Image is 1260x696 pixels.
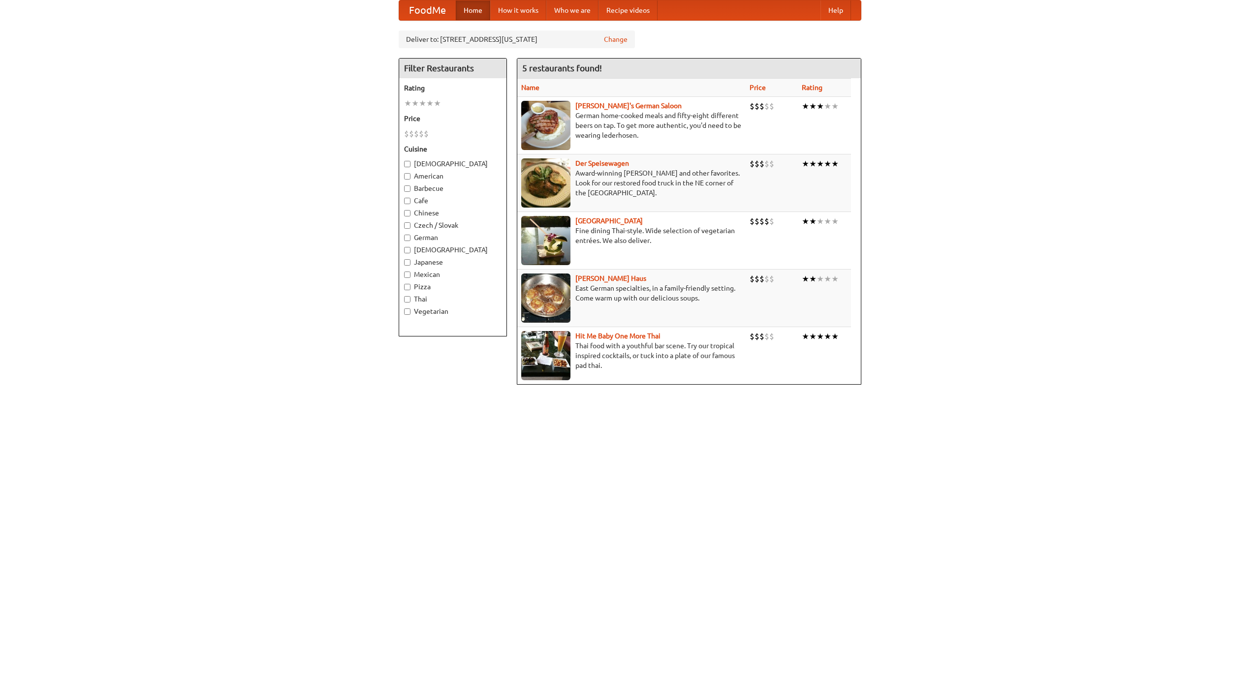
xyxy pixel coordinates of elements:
li: ★ [802,216,809,227]
li: $ [759,158,764,169]
li: $ [769,273,774,284]
label: [DEMOGRAPHIC_DATA] [404,245,502,255]
li: $ [750,158,755,169]
li: $ [424,128,429,139]
li: ★ [831,101,839,112]
h5: Cuisine [404,144,502,154]
li: $ [419,128,424,139]
input: [DEMOGRAPHIC_DATA] [404,247,410,253]
li: $ [750,331,755,342]
a: [PERSON_NAME] Haus [575,274,646,282]
label: Thai [404,294,502,304]
input: German [404,235,410,241]
a: [GEOGRAPHIC_DATA] [575,217,643,225]
input: Cafe [404,198,410,204]
h5: Price [404,114,502,123]
label: Cafe [404,196,502,206]
label: Czech / Slovak [404,220,502,230]
input: Chinese [404,210,410,216]
h5: Rating [404,83,502,93]
label: German [404,233,502,242]
li: ★ [809,158,817,169]
li: $ [769,101,774,112]
li: $ [755,216,759,227]
li: ★ [824,158,831,169]
li: $ [404,128,409,139]
input: Pizza [404,284,410,290]
li: $ [759,216,764,227]
a: Help [820,0,851,20]
li: $ [759,331,764,342]
li: $ [759,273,764,284]
li: ★ [411,98,419,109]
label: Pizza [404,282,502,292]
div: Deliver to: [STREET_ADDRESS][US_STATE] [399,30,635,48]
label: Chinese [404,208,502,218]
li: $ [764,273,769,284]
li: $ [769,216,774,227]
li: ★ [817,158,824,169]
li: ★ [817,101,824,112]
li: $ [414,128,419,139]
li: $ [750,101,755,112]
label: American [404,171,502,181]
li: ★ [809,331,817,342]
li: ★ [824,216,831,227]
input: [DEMOGRAPHIC_DATA] [404,161,410,167]
li: ★ [802,158,809,169]
input: Japanese [404,259,410,266]
img: esthers.jpg [521,101,570,150]
li: ★ [419,98,426,109]
p: German home-cooked meals and fifty-eight different beers on tap. To get more authentic, you'd nee... [521,111,742,140]
li: ★ [817,331,824,342]
li: $ [755,158,759,169]
input: Barbecue [404,185,410,192]
li: ★ [802,273,809,284]
li: $ [755,273,759,284]
li: $ [769,331,774,342]
input: Mexican [404,272,410,278]
a: Who we are [546,0,598,20]
li: $ [764,331,769,342]
li: ★ [831,273,839,284]
li: ★ [809,216,817,227]
li: ★ [817,273,824,284]
li: ★ [824,331,831,342]
li: $ [769,158,774,169]
li: $ [764,216,769,227]
li: $ [750,273,755,284]
a: Rating [802,84,822,91]
img: babythai.jpg [521,331,570,380]
a: Change [604,34,628,44]
a: Der Speisewagen [575,159,629,167]
li: ★ [404,98,411,109]
input: Vegetarian [404,308,410,315]
li: ★ [434,98,441,109]
input: American [404,173,410,180]
h4: Filter Restaurants [399,59,506,78]
label: Mexican [404,270,502,279]
a: Price [750,84,766,91]
img: kohlhaus.jpg [521,273,570,323]
li: ★ [824,101,831,112]
a: [PERSON_NAME]'s German Saloon [575,102,682,110]
li: $ [755,331,759,342]
img: satay.jpg [521,216,570,265]
li: ★ [802,101,809,112]
img: speisewagen.jpg [521,158,570,208]
li: $ [759,101,764,112]
a: Hit Me Baby One More Thai [575,332,661,340]
li: $ [750,216,755,227]
p: Award-winning [PERSON_NAME] and other favorites. Look for our restored food truck in the NE corne... [521,168,742,198]
li: ★ [802,331,809,342]
li: ★ [831,216,839,227]
a: Home [456,0,490,20]
a: How it works [490,0,546,20]
label: Barbecue [404,183,502,193]
li: ★ [426,98,434,109]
